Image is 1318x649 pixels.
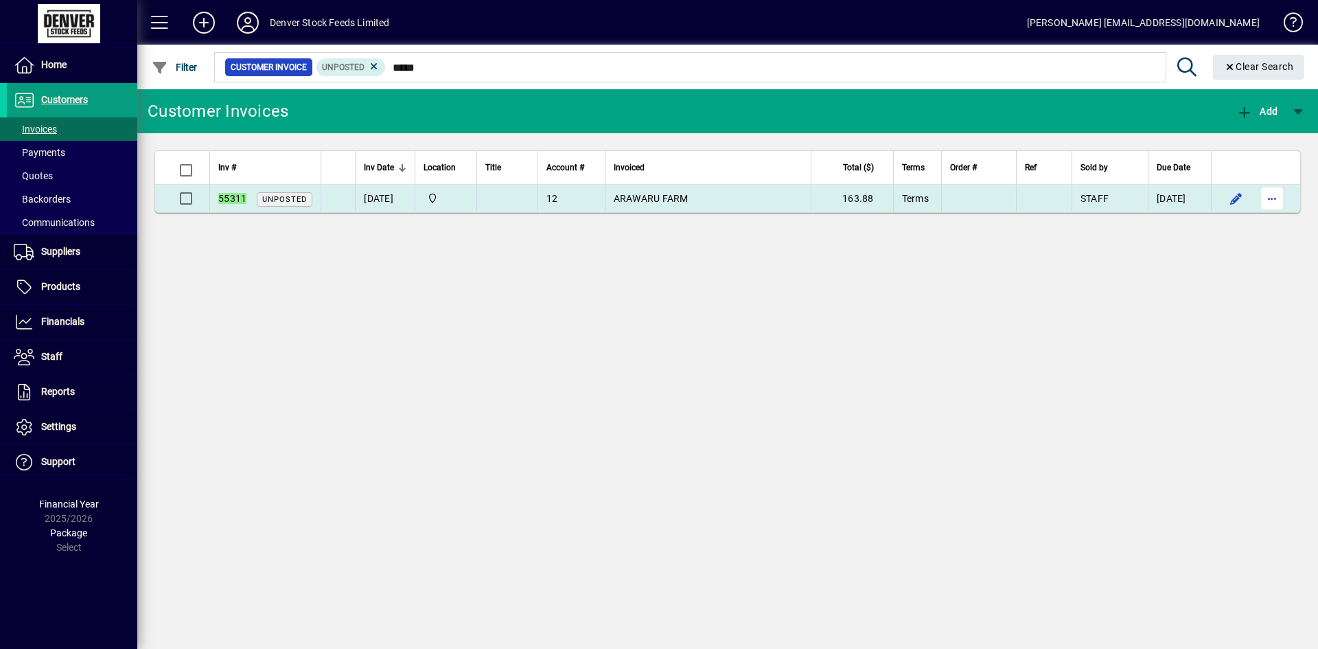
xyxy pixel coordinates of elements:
a: Settings [7,410,137,444]
span: Invoices [14,124,57,135]
em: 55311 [218,193,246,204]
span: Account # [546,160,584,175]
span: Sold by [1080,160,1108,175]
button: Profile [226,10,270,35]
button: Add [1233,99,1281,124]
a: Support [7,445,137,479]
div: Inv Date [364,160,406,175]
span: Terms [902,160,925,175]
a: Financials [7,305,137,339]
div: Sold by [1080,160,1140,175]
div: Denver Stock Feeds Limited [270,12,390,34]
td: [DATE] [355,185,415,212]
div: Order # [950,160,1008,175]
span: Terms [902,193,929,204]
span: Suppliers [41,246,80,257]
div: Customer Invoices [148,100,288,122]
a: Reports [7,375,137,409]
span: Staff [41,351,62,362]
mat-chip: Customer Invoice Status: Unposted [316,58,386,76]
div: Title [485,160,529,175]
a: Invoices [7,117,137,141]
span: Inv # [218,160,236,175]
span: Quotes [14,170,53,181]
span: Filter [152,62,198,73]
div: Inv # [218,160,312,175]
span: Reports [41,386,75,397]
button: More options [1261,187,1283,209]
span: STAFF [1080,193,1109,204]
a: Knowledge Base [1273,3,1301,47]
span: Payments [14,147,65,158]
a: Quotes [7,164,137,187]
td: [DATE] [1148,185,1211,212]
span: Financials [41,316,84,327]
a: Home [7,48,137,82]
span: Add [1236,106,1277,117]
a: Suppliers [7,235,137,269]
span: Ref [1025,160,1037,175]
div: Total ($) [820,160,886,175]
a: Communications [7,211,137,234]
span: 12 [546,193,558,204]
span: Location [424,160,456,175]
span: Unposted [262,195,307,204]
span: Invoiced [614,160,645,175]
div: Invoiced [614,160,802,175]
span: Settings [41,421,76,432]
span: Support [41,456,76,467]
div: Account # [546,160,597,175]
span: Home [41,59,67,70]
a: Staff [7,340,137,374]
div: Ref [1025,160,1063,175]
span: Due Date [1157,160,1190,175]
div: Due Date [1157,160,1203,175]
a: Payments [7,141,137,164]
span: Backorders [14,194,71,205]
button: Edit [1225,187,1247,209]
span: Customer Invoice [231,60,307,74]
span: Customers [41,94,88,105]
span: Financial Year [39,499,99,510]
span: ARAWARU FARM [614,193,689,204]
span: Products [41,281,80,292]
span: Package [50,527,87,538]
td: 163.88 [811,185,893,212]
button: Add [182,10,226,35]
span: Total ($) [843,160,874,175]
span: DENVER STOCKFEEDS LTD [424,191,468,206]
span: Inv Date [364,160,394,175]
a: Products [7,270,137,304]
span: Order # [950,160,977,175]
span: Clear Search [1224,61,1294,72]
span: Communications [14,217,95,228]
a: Backorders [7,187,137,211]
span: Title [485,160,501,175]
span: Unposted [322,62,365,72]
button: Clear [1213,55,1305,80]
div: Location [424,160,468,175]
button: Filter [148,55,201,80]
div: [PERSON_NAME] [EMAIL_ADDRESS][DOMAIN_NAME] [1027,12,1260,34]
